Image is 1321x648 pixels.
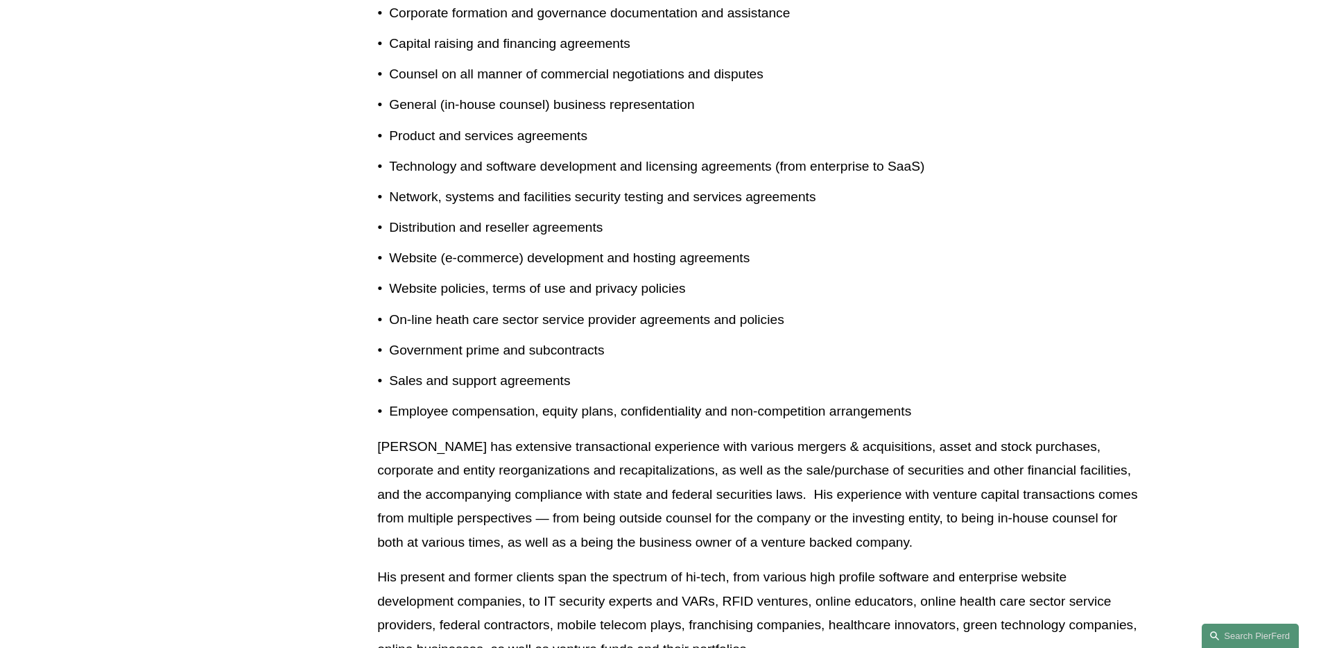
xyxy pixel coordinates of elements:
[389,216,1146,240] p: Distribution and reseller agreements
[389,185,1146,210] p: Network, systems and facilities security testing and services agreements
[389,246,1146,271] p: Website (e-commerce) development and hosting agreements
[389,62,1146,87] p: Counsel on all manner of commercial negotiations and disputes
[389,308,1146,332] p: On-line heath care sector service provider agreements and policies
[389,400,1146,424] p: Employee compensation, equity plans, confidentiality and non-competition arrangements
[389,93,1146,117] p: General (in-house counsel) business representation
[389,339,1146,363] p: Government prime and subcontracts
[389,369,1146,393] p: Sales and support agreements
[389,32,1146,56] p: Capital raising and financing agreements
[389,155,1146,179] p: Technology and software development and licensing agreements (from enterprise to SaaS)
[389,124,1146,148] p: Product and services agreements
[389,1,1146,26] p: Corporate formation and governance documentation and assistance
[1202,624,1299,648] a: Search this site
[377,435,1146,555] p: [PERSON_NAME] has extensive transactional experience with various mergers & acquisitions, asset a...
[389,277,1146,301] p: Website policies, terms of use and privacy policies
